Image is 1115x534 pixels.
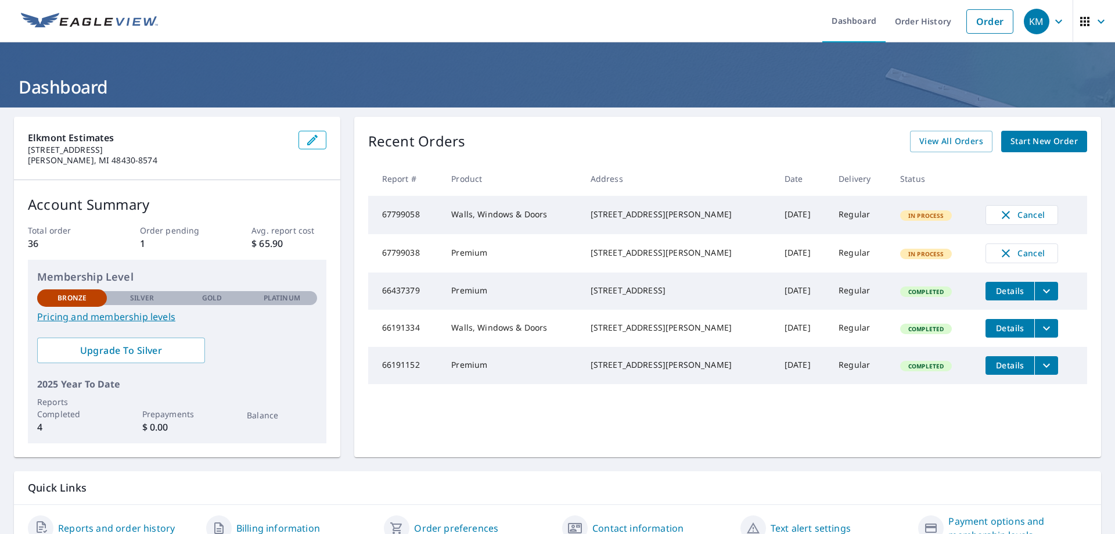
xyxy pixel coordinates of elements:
[919,134,983,149] span: View All Orders
[829,196,891,234] td: Regular
[910,131,992,152] a: View All Orders
[28,481,1087,495] p: Quick Links
[985,205,1058,225] button: Cancel
[1010,134,1078,149] span: Start New Order
[14,75,1101,99] h1: Dashboard
[28,236,102,250] p: 36
[591,209,766,220] div: [STREET_ADDRESS][PERSON_NAME]
[57,293,87,303] p: Bronze
[901,212,951,220] span: In Process
[829,273,891,310] td: Regular
[591,247,766,259] div: [STREET_ADDRESS][PERSON_NAME]
[775,234,829,273] td: [DATE]
[985,356,1034,375] button: detailsBtn-66191152
[829,234,891,273] td: Regular
[1034,319,1058,338] button: filesDropdownBtn-66191334
[368,196,443,234] td: 67799058
[775,347,829,384] td: [DATE]
[581,162,775,196] th: Address
[368,273,443,310] td: 66437379
[901,362,951,370] span: Completed
[1034,282,1058,300] button: filesDropdownBtn-66437379
[142,420,212,434] p: $ 0.00
[775,162,829,196] th: Date
[37,377,317,391] p: 2025 Year To Date
[591,359,766,371] div: [STREET_ADDRESS][PERSON_NAME]
[901,250,951,258] span: In Process
[829,162,891,196] th: Delivery
[1034,356,1058,375] button: filesDropdownBtn-66191152
[37,269,317,285] p: Membership Level
[140,224,214,236] p: Order pending
[985,243,1058,263] button: Cancel
[140,236,214,250] p: 1
[37,338,205,363] a: Upgrade To Silver
[202,293,222,303] p: Gold
[775,196,829,234] td: [DATE]
[992,285,1027,296] span: Details
[901,325,951,333] span: Completed
[37,420,107,434] p: 4
[368,131,466,152] p: Recent Orders
[368,347,443,384] td: 66191152
[992,360,1027,371] span: Details
[368,234,443,273] td: 67799038
[28,145,289,155] p: [STREET_ADDRESS]
[966,9,1013,34] a: Order
[985,282,1034,300] button: detailsBtn-66437379
[829,310,891,347] td: Regular
[251,236,326,250] p: $ 65.90
[442,310,581,347] td: Walls, Windows & Doors
[775,310,829,347] td: [DATE]
[775,273,829,310] td: [DATE]
[251,224,326,236] p: Avg. report cost
[442,273,581,310] td: Premium
[368,162,443,196] th: Report #
[891,162,976,196] th: Status
[985,319,1034,338] button: detailsBtn-66191334
[247,409,316,421] p: Balance
[46,344,196,357] span: Upgrade To Silver
[442,196,581,234] td: Walls, Windows & Doors
[28,131,289,145] p: Elkmont Estimates
[21,13,158,30] img: EV Logo
[442,162,581,196] th: Product
[442,234,581,273] td: Premium
[901,288,951,296] span: Completed
[130,293,154,303] p: Silver
[992,322,1027,334] span: Details
[998,246,1046,260] span: Cancel
[28,224,102,236] p: Total order
[368,310,443,347] td: 66191334
[591,322,766,334] div: [STREET_ADDRESS][PERSON_NAME]
[37,310,317,324] a: Pricing and membership levels
[28,155,289,166] p: [PERSON_NAME], MI 48430-8574
[28,194,326,215] p: Account Summary
[37,396,107,420] p: Reports Completed
[1024,9,1049,34] div: KM
[829,347,891,384] td: Regular
[142,408,212,420] p: Prepayments
[998,208,1046,222] span: Cancel
[591,285,766,296] div: [STREET_ADDRESS]
[1001,131,1087,152] a: Start New Order
[442,347,581,384] td: Premium
[264,293,300,303] p: Platinum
